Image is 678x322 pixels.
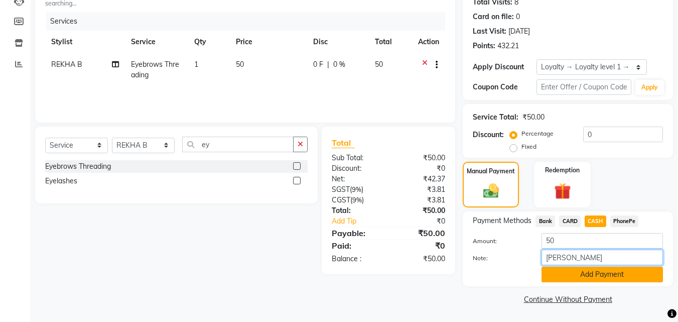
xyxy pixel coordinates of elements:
[473,82,536,92] div: Coupon Code
[541,267,663,282] button: Add Payment
[307,31,369,53] th: Disc
[388,195,453,205] div: ₹3.81
[352,185,361,193] span: 9%
[332,195,350,204] span: CGST
[332,185,350,194] span: SGST
[473,112,518,123] div: Service Total:
[388,153,453,163] div: ₹50.00
[541,233,663,249] input: Amount
[324,184,388,195] div: ( )
[635,80,664,95] button: Apply
[327,59,329,70] span: |
[473,216,531,226] span: Payment Methods
[521,129,554,138] label: Percentage
[549,181,576,201] img: _gift.svg
[45,31,125,53] th: Stylist
[324,163,388,174] div: Discount:
[194,60,198,69] span: 1
[388,163,453,174] div: ₹0
[333,59,345,70] span: 0 %
[236,60,244,69] span: 50
[388,227,453,239] div: ₹50.00
[585,216,606,227] span: CASH
[324,153,388,163] div: Sub Total:
[473,41,495,51] div: Points:
[324,254,388,264] div: Balance :
[473,130,504,140] div: Discount:
[508,26,530,37] div: [DATE]
[610,216,639,227] span: PhonePe
[45,176,77,186] div: Eyelashes
[559,216,581,227] span: CARD
[478,182,504,200] img: _cash.svg
[51,60,82,69] span: REKHA B
[369,31,413,53] th: Total
[324,240,388,252] div: Paid:
[388,174,453,184] div: ₹42.37
[324,205,388,216] div: Total:
[473,12,514,22] div: Card on file:
[541,250,663,265] input: Add Note
[388,254,453,264] div: ₹50.00
[536,79,631,95] input: Enter Offer / Coupon Code
[545,166,580,175] label: Redemption
[465,237,533,246] label: Amount:
[125,31,188,53] th: Service
[497,41,519,51] div: 432.21
[324,216,399,227] a: Add Tip
[473,62,536,72] div: Apply Discount
[324,195,388,205] div: ( )
[332,138,355,148] span: Total
[522,112,545,123] div: ₹50.00
[399,216,453,227] div: ₹0
[188,31,230,53] th: Qty
[182,137,294,152] input: Search or Scan
[465,254,533,263] label: Note:
[473,26,506,37] div: Last Visit:
[535,216,555,227] span: Bank
[352,196,362,204] span: 9%
[46,12,453,31] div: Services
[412,31,445,53] th: Action
[375,60,383,69] span: 50
[131,60,179,79] span: Eyebrows Threading
[467,167,515,176] label: Manual Payment
[388,240,453,252] div: ₹0
[388,184,453,195] div: ₹3.81
[465,294,671,305] a: Continue Without Payment
[521,142,536,151] label: Fixed
[230,31,307,53] th: Price
[324,227,388,239] div: Payable:
[45,161,111,172] div: Eyebrows Threading
[313,59,323,70] span: 0 F
[324,174,388,184] div: Net:
[388,205,453,216] div: ₹50.00
[516,12,520,22] div: 0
